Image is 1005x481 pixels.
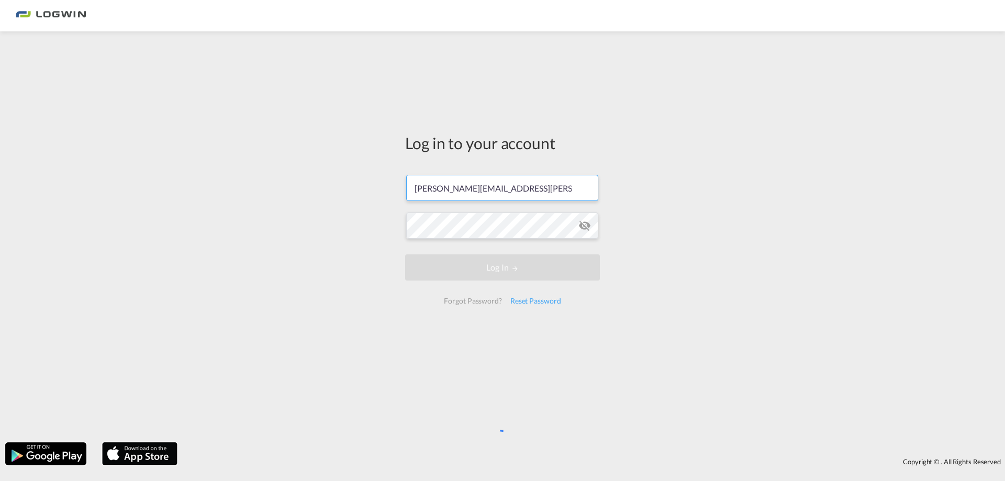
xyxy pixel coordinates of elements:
[405,254,600,281] button: LOGIN
[405,132,600,154] div: Log in to your account
[16,4,86,28] img: bc73a0e0d8c111efacd525e4c8ad7d32.png
[183,453,1005,471] div: Copyright © . All Rights Reserved
[101,441,178,466] img: apple.png
[578,219,591,232] md-icon: icon-eye-off
[406,175,598,201] input: Enter email/phone number
[440,292,506,310] div: Forgot Password?
[4,441,87,466] img: google.png
[506,292,565,310] div: Reset Password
